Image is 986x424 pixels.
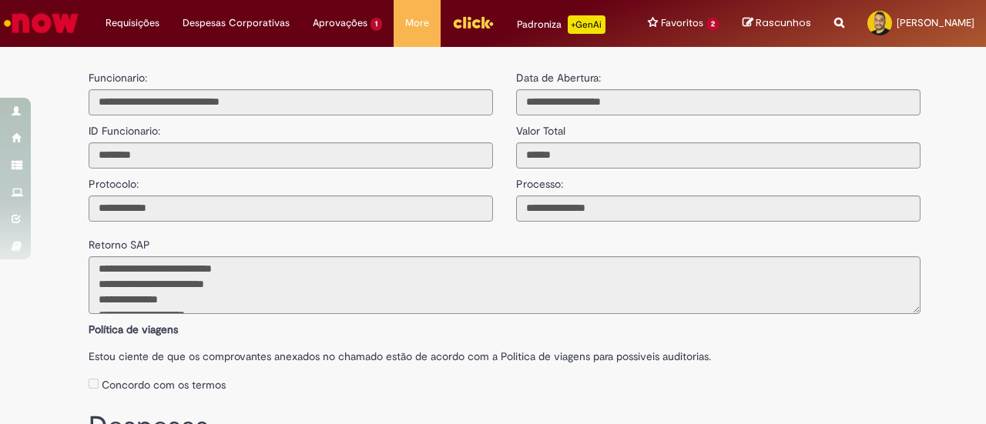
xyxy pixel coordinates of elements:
label: Funcionario: [89,70,147,85]
span: Aprovações [313,15,367,31]
a: Rascunhos [743,16,811,31]
span: Rascunhos [756,15,811,30]
label: Processo: [516,169,563,192]
img: ServiceNow [2,8,81,38]
span: More [405,15,429,31]
span: Favoritos [661,15,703,31]
b: Política de viagens [89,322,178,336]
span: Despesas Corporativas [183,15,290,31]
label: Estou ciente de que os comprovantes anexados no chamado estão de acordo com a Politica de viagens... [89,341,921,364]
span: Requisições [106,15,159,31]
div: Padroniza [517,15,605,34]
label: Valor Total [516,115,565,139]
span: 2 [706,18,719,31]
label: Protocolo: [89,169,139,192]
label: Data de Abertura: [516,70,601,85]
span: [PERSON_NAME] [897,16,974,29]
span: 1 [371,18,382,31]
label: ID Funcionario: [89,115,160,139]
p: +GenAi [568,15,605,34]
label: Concordo com os termos [102,377,226,392]
label: Retorno SAP [89,229,150,252]
img: click_logo_yellow_360x200.png [452,11,494,34]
